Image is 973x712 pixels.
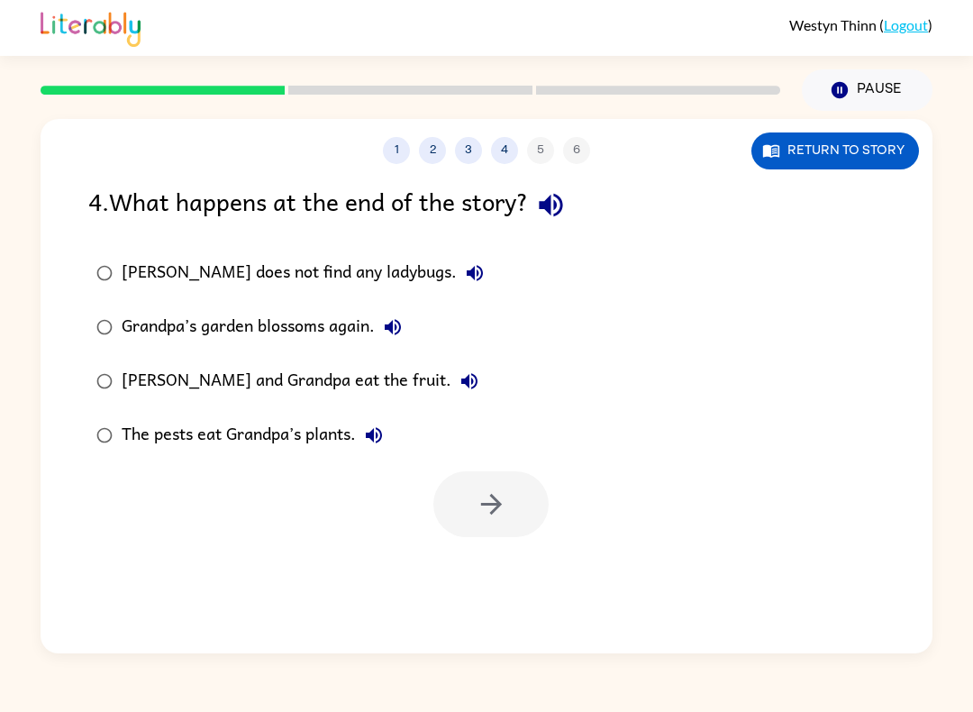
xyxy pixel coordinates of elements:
[455,137,482,164] button: 3
[419,137,446,164] button: 2
[122,363,487,399] div: [PERSON_NAME] and Grandpa eat the fruit.
[789,16,932,33] div: ( )
[383,137,410,164] button: 1
[88,182,885,228] div: 4 . What happens at the end of the story?
[122,309,411,345] div: Grandpa’s garden blossoms again.
[751,132,919,169] button: Return to story
[457,255,493,291] button: [PERSON_NAME] does not find any ladybugs.
[375,309,411,345] button: Grandpa’s garden blossoms again.
[884,16,928,33] a: Logout
[451,363,487,399] button: [PERSON_NAME] and Grandpa eat the fruit.
[356,417,392,453] button: The pests eat Grandpa’s plants.
[789,16,879,33] span: Westyn Thinn
[491,137,518,164] button: 4
[122,255,493,291] div: [PERSON_NAME] does not find any ladybugs.
[802,69,932,111] button: Pause
[41,7,141,47] img: Literably
[122,417,392,453] div: The pests eat Grandpa’s plants.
